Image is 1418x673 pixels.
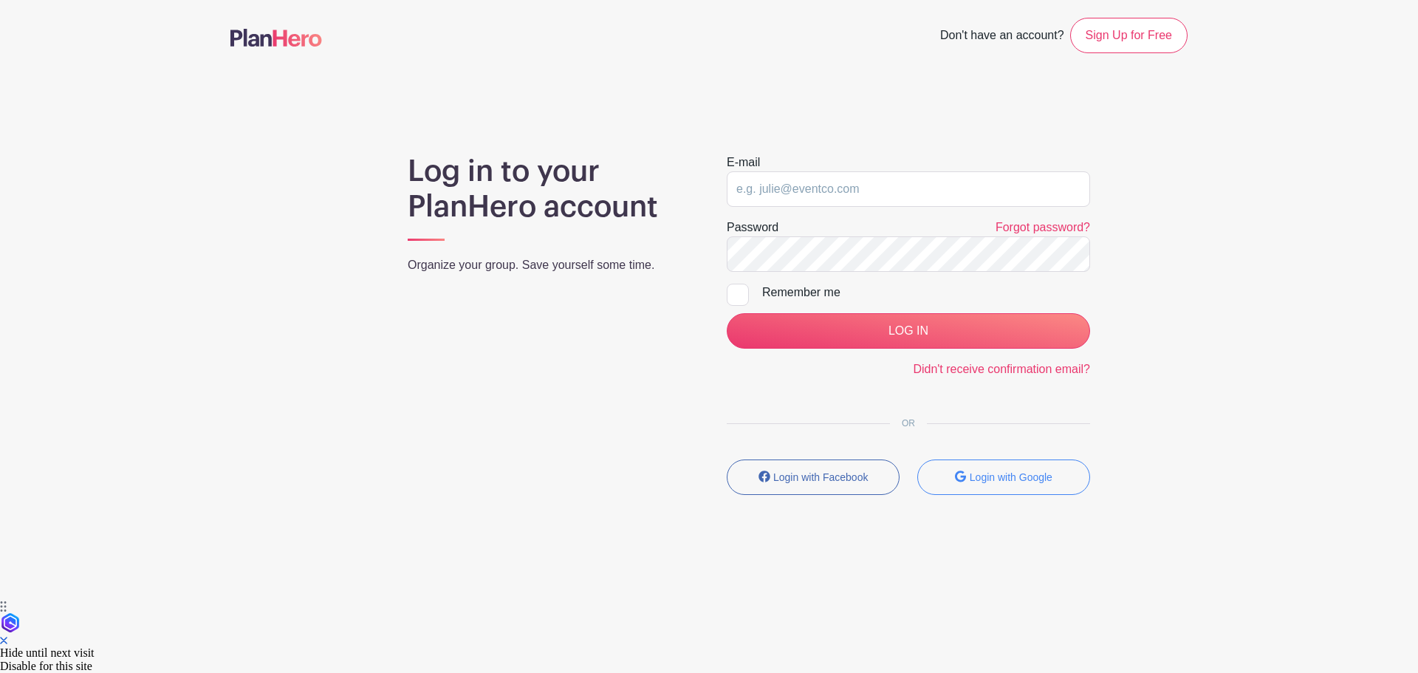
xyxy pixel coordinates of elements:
[727,171,1090,207] input: e.g. julie@eventco.com
[917,460,1090,495] button: Login with Google
[996,221,1090,233] a: Forgot password?
[762,284,1090,301] div: Remember me
[913,363,1090,375] a: Didn't receive confirmation email?
[773,471,868,483] small: Login with Facebook
[408,256,691,274] p: Organize your group. Save yourself some time.
[230,29,322,47] img: logo-507f7623f17ff9eddc593b1ce0a138ce2505c220e1c5a4e2b4648c50719b7d32.svg
[408,154,691,225] h1: Log in to your PlanHero account
[1070,18,1188,53] a: Sign Up for Free
[940,21,1064,53] span: Don't have an account?
[727,313,1090,349] input: LOG IN
[727,154,760,171] label: E-mail
[727,460,900,495] button: Login with Facebook
[890,418,927,428] span: OR
[970,471,1052,483] small: Login with Google
[727,219,778,236] label: Password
